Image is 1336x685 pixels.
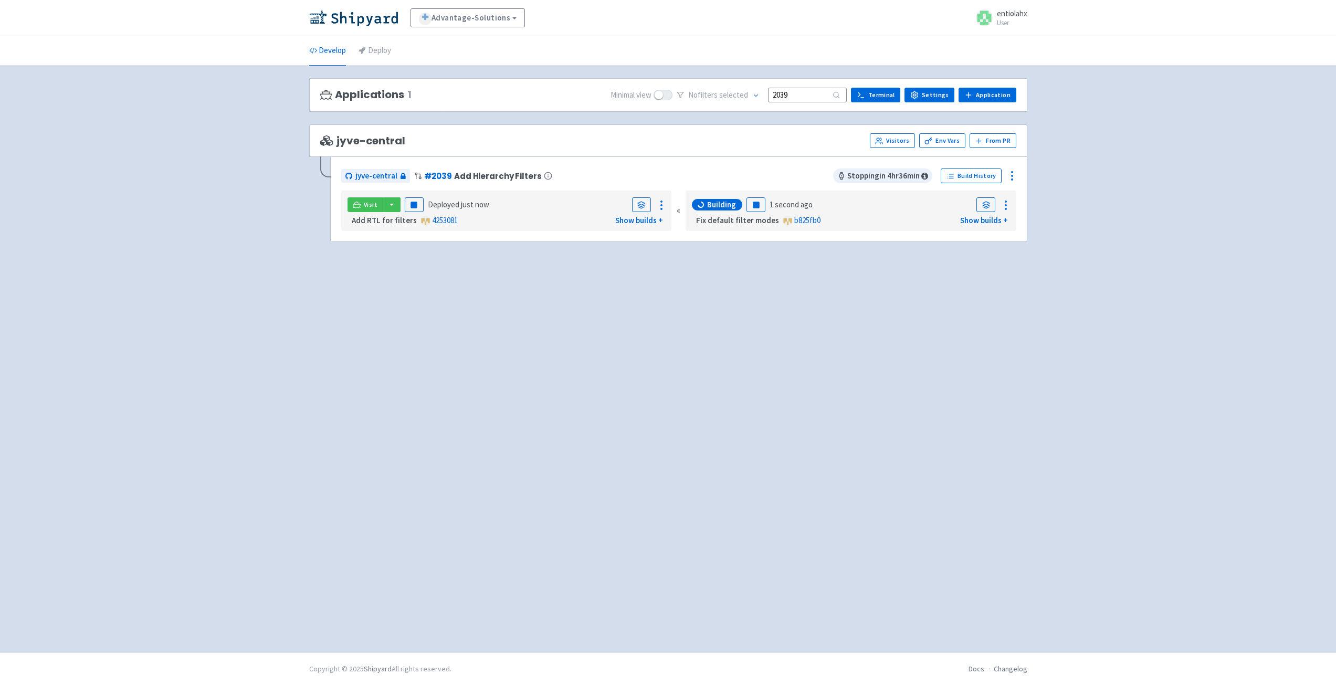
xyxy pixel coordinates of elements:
[959,88,1016,102] a: Application
[407,89,412,101] span: 1
[970,133,1016,148] button: From PR
[309,663,451,675] div: Copyright © 2025 All rights reserved.
[461,199,489,209] time: just now
[432,215,458,225] a: 4253081
[997,19,1027,26] small: User
[997,8,1027,18] span: entiolahx
[941,168,1002,183] a: Build History
[794,215,820,225] a: b825fb0
[611,89,651,101] span: Minimal view
[696,215,779,225] strong: Fix default filter modes
[320,135,405,147] span: jyve-central
[919,133,965,148] a: Env Vars
[970,9,1027,26] a: entiolahx User
[994,664,1027,673] a: Changelog
[688,89,748,101] span: No filter s
[411,8,525,27] a: Advantage-Solutions
[960,215,1008,225] a: Show builds +
[424,171,452,182] a: #2039
[428,199,489,209] span: Deployed
[405,197,424,212] button: Pause
[615,215,663,225] a: Show builds +
[341,169,410,183] a: jyve-central
[352,215,417,225] strong: Add RTL for filters
[969,664,984,673] a: Docs
[746,197,765,212] button: Pause
[454,172,542,181] span: Add Hierarchy Filters
[719,90,748,100] span: selected
[707,199,736,210] span: Building
[833,168,932,183] span: Stopping in 4 hr 36 min
[355,170,397,182] span: jyve-central
[770,199,813,209] time: 1 second ago
[359,36,391,66] a: Deploy
[851,88,900,102] a: Terminal
[870,133,915,148] a: Visitors
[677,191,680,231] div: «
[768,88,847,102] input: Search...
[309,9,398,26] img: Shipyard logo
[364,201,377,209] span: Visit
[904,88,954,102] a: Settings
[364,664,392,673] a: Shipyard
[348,197,383,212] a: Visit
[309,36,346,66] a: Develop
[320,89,412,101] h3: Applications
